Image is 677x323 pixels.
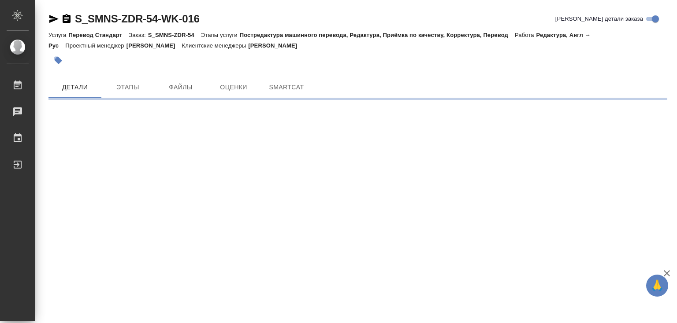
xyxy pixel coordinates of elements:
p: Этапы услуги [201,32,240,38]
button: Добавить тэг [48,51,68,70]
p: Заказ: [129,32,148,38]
p: Услуга [48,32,68,38]
button: 🙏 [646,275,668,297]
p: Проектный менеджер [65,42,126,49]
p: Перевод Стандарт [68,32,129,38]
p: Клиентские менеджеры [182,42,249,49]
p: [PERSON_NAME] [248,42,304,49]
button: Скопировать ссылку для ЯМессенджера [48,14,59,24]
span: Этапы [107,82,149,93]
span: 🙏 [650,276,665,295]
p: [PERSON_NAME] [126,42,182,49]
span: Файлы [160,82,202,93]
span: SmartCat [265,82,308,93]
p: S_SMNS-ZDR-54 [148,32,201,38]
span: Оценки [212,82,255,93]
p: Работа [515,32,536,38]
button: Скопировать ссылку [61,14,72,24]
a: S_SMNS-ZDR-54-WK-016 [75,13,200,25]
p: Постредактура машинного перевода, Редактура, Приёмка по качеству, Корректура, Перевод [240,32,515,38]
span: Детали [54,82,96,93]
span: [PERSON_NAME] детали заказа [555,15,643,23]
